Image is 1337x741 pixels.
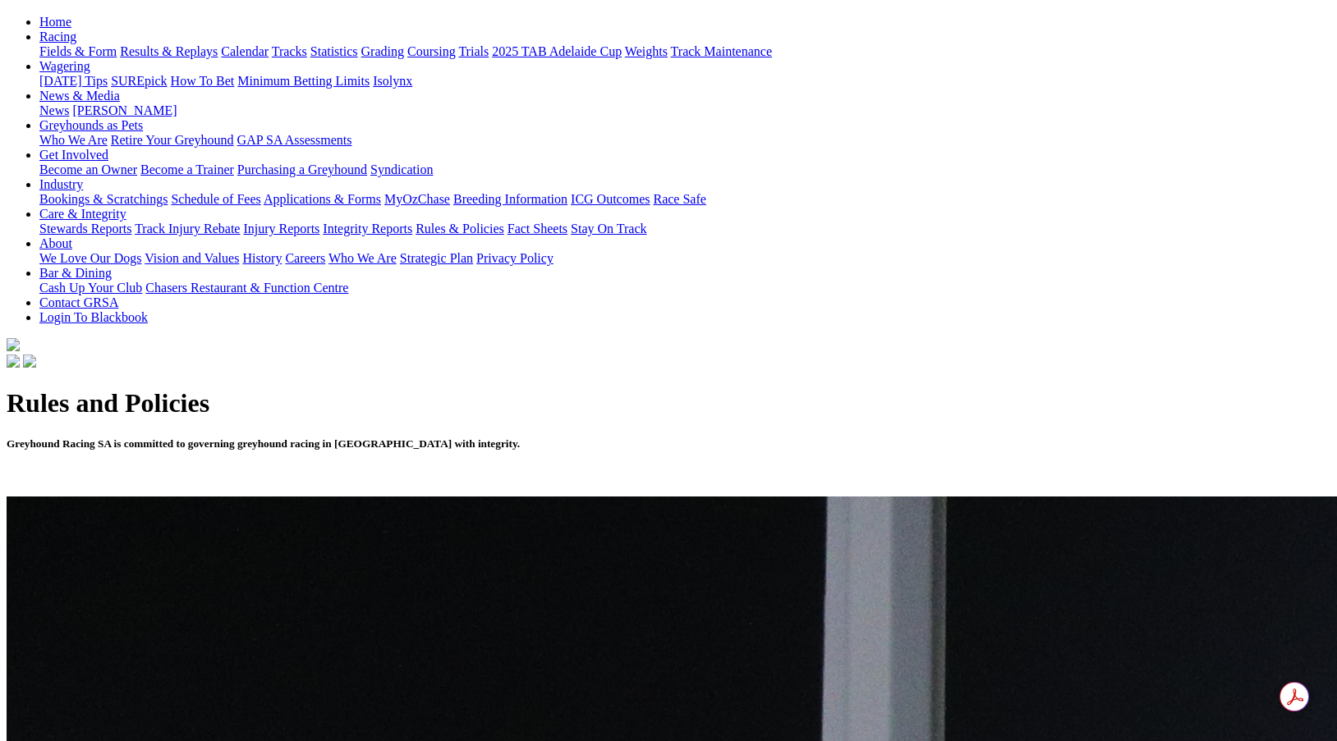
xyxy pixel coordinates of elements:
a: Who We Are [329,251,397,265]
a: Statistics [310,44,358,58]
a: Isolynx [373,74,412,88]
div: Industry [39,192,1330,207]
a: Greyhounds as Pets [39,118,143,132]
a: Stay On Track [571,222,646,236]
a: Syndication [370,162,433,176]
div: Greyhounds as Pets [39,133,1330,148]
a: Care & Integrity [39,207,126,221]
a: Results & Replays [120,44,218,58]
div: Get Involved [39,162,1330,177]
a: Trials [458,44,489,58]
a: Login To Blackbook [39,310,148,324]
a: [DATE] Tips [39,74,108,88]
a: Fact Sheets [508,222,567,236]
a: History [242,251,282,265]
a: Become an Owner [39,162,137,176]
a: Retire Your Greyhound [111,133,234,147]
a: Tracks [272,44,307,58]
a: Weights [625,44,668,58]
a: Grading [361,44,404,58]
h5: Greyhound Racing SA is committed to governing greyhound racing in [GEOGRAPHIC_DATA] with integrity. [7,437,1330,451]
a: Coursing [407,44,456,58]
a: ICG Outcomes [571,192,650,206]
div: Racing [39,44,1330,59]
a: Careers [285,251,325,265]
a: Racing [39,30,76,43]
a: Track Injury Rebate [135,222,240,236]
a: Fields & Form [39,44,117,58]
a: We Love Our Dogs [39,251,141,265]
a: Stewards Reports [39,222,131,236]
a: Integrity Reports [323,222,412,236]
h1: Rules and Policies [7,388,1330,419]
a: Calendar [221,44,269,58]
a: Contact GRSA [39,295,118,309]
a: About [39,236,72,250]
a: Minimum Betting Limits [237,74,370,88]
a: Purchasing a Greyhound [237,162,367,176]
a: Who We Are [39,133,108,147]
img: facebook.svg [7,354,20,368]
a: Bar & Dining [39,266,112,280]
a: Get Involved [39,148,108,162]
a: Schedule of Fees [171,192,260,206]
a: 2025 TAB Adelaide Cup [492,44,622,58]
a: Privacy Policy [476,251,554,265]
a: Injury Reports [243,222,319,236]
a: News [39,103,69,117]
a: Breeding Information [453,192,567,206]
a: [PERSON_NAME] [72,103,177,117]
div: About [39,251,1330,266]
a: Rules & Policies [416,222,504,236]
a: Bookings & Scratchings [39,192,168,206]
a: Strategic Plan [400,251,473,265]
a: Wagering [39,59,90,73]
div: Care & Integrity [39,222,1330,236]
a: How To Bet [171,74,235,88]
a: Home [39,15,71,29]
a: SUREpick [111,74,167,88]
div: News & Media [39,103,1330,118]
img: logo-grsa-white.png [7,338,20,351]
a: Become a Trainer [140,162,234,176]
img: twitter.svg [23,354,36,368]
div: Wagering [39,74,1330,89]
a: Race Safe [653,192,705,206]
a: GAP SA Assessments [237,133,352,147]
a: Cash Up Your Club [39,281,142,295]
a: Track Maintenance [671,44,772,58]
a: Industry [39,177,83,191]
a: Chasers Restaurant & Function Centre [145,281,348,295]
a: News & Media [39,89,120,103]
div: Bar & Dining [39,281,1330,295]
a: Applications & Forms [264,192,381,206]
a: Vision and Values [145,251,239,265]
a: MyOzChase [384,192,450,206]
